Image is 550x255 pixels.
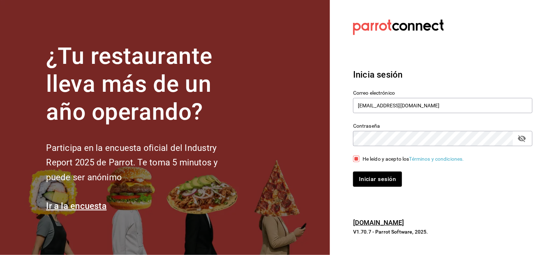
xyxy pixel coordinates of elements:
button: passwordField [516,132,528,145]
label: Correo electrónico [353,91,533,96]
div: He leído y acepto los [363,155,464,163]
h2: Participa en la encuesta oficial del Industry Report 2025 de Parrot. Te toma 5 minutos y puede se... [46,141,242,185]
a: [DOMAIN_NAME] [353,219,404,226]
input: Ingresa tu correo electrónico [353,98,533,113]
h3: Inicia sesión [353,68,533,81]
p: V1.70.7 - Parrot Software, 2025. [353,228,533,235]
label: Contraseña [353,124,533,129]
a: Ir a la encuesta [46,201,107,211]
h1: ¿Tu restaurante lleva más de un año operando? [46,42,242,126]
button: Iniciar sesión [353,172,402,187]
a: Términos y condiciones. [409,156,464,162]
